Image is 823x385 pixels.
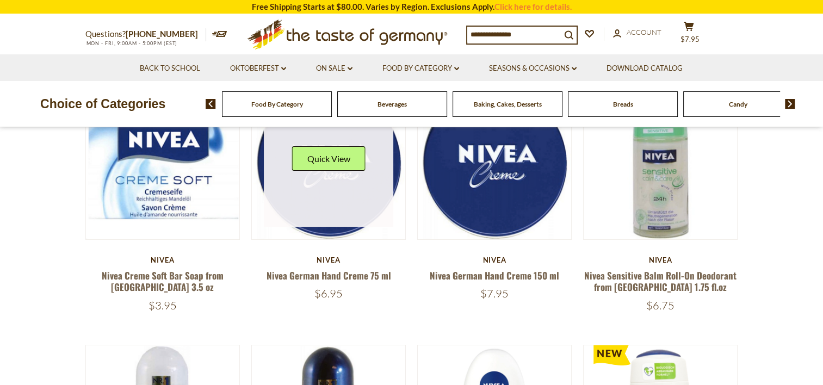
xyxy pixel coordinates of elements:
[86,85,240,239] img: Nivea
[85,256,240,264] div: Nivea
[266,269,391,282] a: Nivea German Hand Creme 75 ml
[430,269,559,282] a: Nivea German Hand Creme 150 ml
[680,35,700,44] span: $7.95
[583,256,738,264] div: Nivea
[85,27,206,41] p: Questions?
[252,85,406,239] img: Nivea
[607,63,683,74] a: Download Catalog
[646,299,675,312] span: $6.75
[494,2,572,11] a: Click here for details.
[206,99,216,109] img: previous arrow
[126,29,198,39] a: [PHONE_NUMBER]
[382,63,459,74] a: Food By Category
[489,63,577,74] a: Seasons & Occasions
[292,146,365,171] button: Quick View
[102,269,224,294] a: Nivea Creme Soft Bar Soap from [GEOGRAPHIC_DATA] 3.5 oz
[314,287,343,300] span: $6.95
[251,256,406,264] div: Nivea
[584,85,738,239] img: Nivea
[85,40,178,46] span: MON - FRI, 9:00AM - 5:00PM (EST)
[378,100,407,108] a: Beverages
[474,100,542,108] a: Baking, Cakes, Desserts
[417,256,572,264] div: Nivea
[148,299,177,312] span: $3.95
[613,100,633,108] a: Breads
[418,85,572,239] img: Nivea
[584,269,737,294] a: Nivea Sensitive Balm Roll-On Deodorant from [GEOGRAPHIC_DATA] 1.75 fl.oz
[230,63,286,74] a: Oktoberfest
[785,99,795,109] img: next arrow
[613,27,661,39] a: Account
[251,100,303,108] a: Food By Category
[140,63,200,74] a: Back to School
[480,287,509,300] span: $7.95
[673,21,706,48] button: $7.95
[316,63,352,74] a: On Sale
[627,28,661,36] span: Account
[729,100,747,108] a: Candy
